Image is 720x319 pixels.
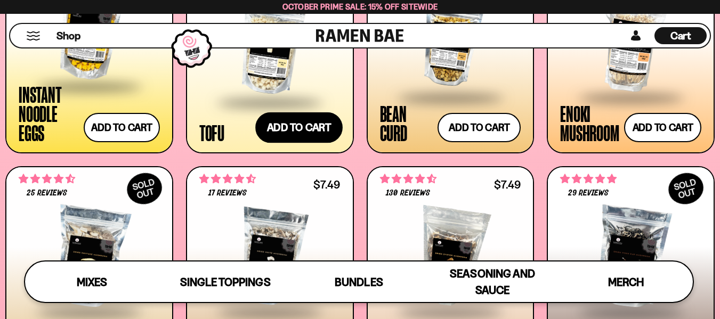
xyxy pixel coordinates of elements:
a: Merch [559,261,693,302]
span: 4.86 stars [560,172,617,186]
div: Tofu [199,123,224,142]
div: SOLD OUT [122,167,167,209]
a: Single Toppings [159,261,293,302]
button: Add to cart [255,112,343,143]
span: Mixes [77,275,107,289]
span: Shop [56,29,80,43]
span: 4.59 stars [199,172,256,186]
a: Shop [56,27,80,44]
div: $7.49 [494,179,521,190]
div: SOLD OUT [663,167,709,209]
span: 25 reviews [27,189,67,198]
span: 17 reviews [208,189,247,198]
div: Instant Noodle Eggs [19,85,78,142]
span: Seasoning and Sauce [450,267,535,297]
a: Seasoning and Sauce [426,261,560,302]
div: $7.49 [313,179,340,190]
span: Single Toppings [180,275,270,289]
span: 4.52 stars [19,172,75,186]
span: 130 reviews [386,189,430,198]
button: Mobile Menu Trigger [26,31,41,40]
span: October Prime Sale: 15% off Sitewide [282,2,438,12]
a: Mixes [25,261,159,302]
div: Enoki Mushroom [560,104,619,142]
div: Cart [654,24,707,47]
span: 29 reviews [568,189,609,198]
span: Bundles [335,275,383,289]
div: Bean Curd [380,104,433,142]
span: 4.68 stars [380,172,436,186]
span: Cart [670,29,691,42]
button: Add to cart [84,113,160,142]
button: Add to cart [438,113,521,142]
span: Merch [608,275,644,289]
a: Bundles [292,261,426,302]
button: Add to cart [624,113,701,142]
